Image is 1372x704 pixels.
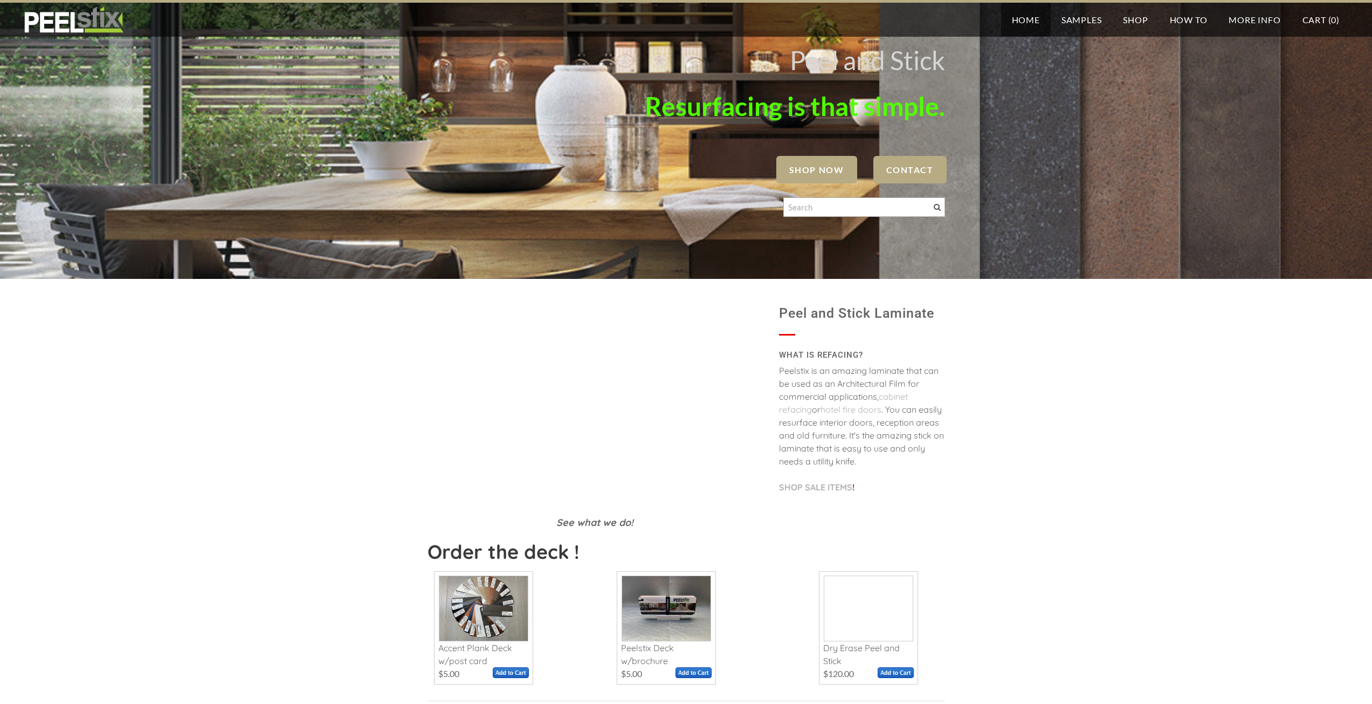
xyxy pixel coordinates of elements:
[821,404,881,415] a: hotel fire doors
[779,364,945,504] div: Peelstix is an amazing laminate that can be used as an Architectural Film for commercial applicat...
[438,641,529,667] div: Accent Plank Deck w/post card
[1112,3,1159,37] a: Shop
[1292,3,1350,37] a: Cart (0)
[22,6,126,33] img: REFACE SUPPLIES
[428,539,580,564] strong: Order the deck !
[779,391,908,415] a: cabinet refacing
[493,667,529,678] input: Submit
[645,91,945,121] font: Resurfacing is that simple.
[873,156,947,183] a: Contact
[1001,3,1051,37] a: Home
[1159,3,1218,37] a: How To
[790,45,945,76] font: Peel and Stick ​
[823,667,828,680] div: $
[438,667,443,680] div: $
[878,667,914,678] input: Submit
[626,667,642,680] div: 5.00
[779,482,852,493] a: SHOP SALE ITEMS
[823,641,914,667] div: Dry Erase Peel and Stick
[443,667,459,680] div: 5.00
[556,516,633,529] font: See what we do!
[779,346,945,364] h2: WHAT IS REFACING?
[1051,3,1113,37] a: Samples
[675,667,712,678] input: Submit
[783,197,945,217] input: Search
[934,204,941,211] span: Search
[621,641,712,667] div: Peelstix Deck w/brochure
[779,300,945,326] h1: Peel and Stick Laminate
[828,667,854,680] div: 120.00
[779,482,854,493] font: !
[1218,3,1291,37] a: More Info
[621,667,626,680] div: $
[1331,15,1336,25] span: 0
[776,156,857,183] a: SHOP NOW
